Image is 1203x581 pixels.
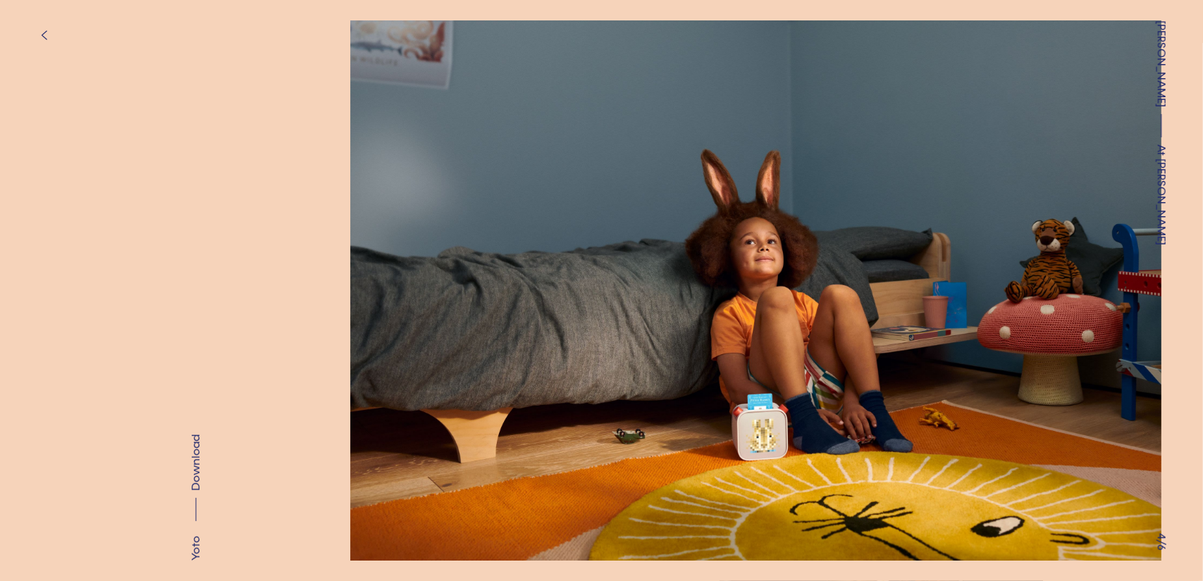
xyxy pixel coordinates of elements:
span: Download [189,435,203,491]
div: Yoto [187,536,204,561]
button: Download asset [187,435,204,528]
span: At [PERSON_NAME] [1153,144,1170,245]
a: [PERSON_NAME] [1153,20,1170,107]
